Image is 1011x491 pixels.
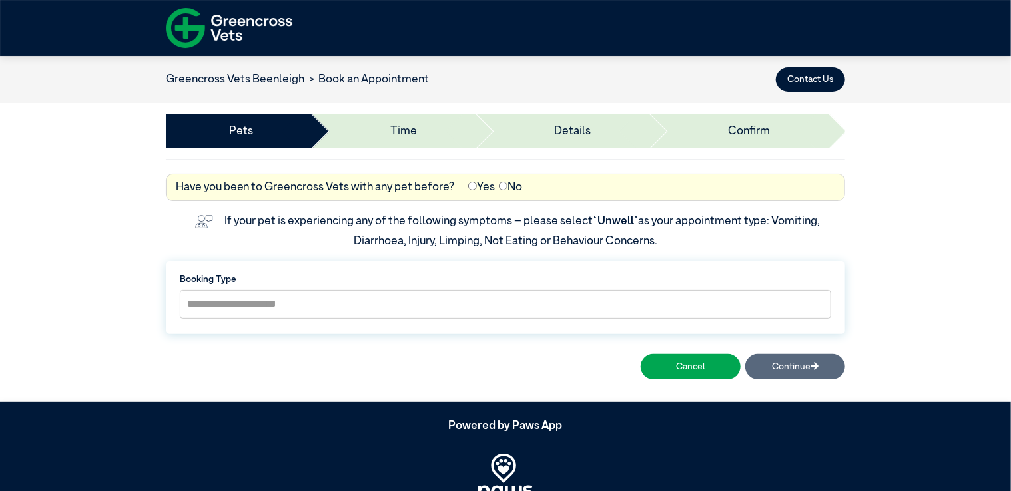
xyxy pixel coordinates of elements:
li: Book an Appointment [304,71,430,88]
nav: breadcrumb [166,71,430,88]
label: Booking Type [180,273,831,286]
img: f-logo [166,3,292,53]
label: No [499,179,522,196]
button: Cancel [641,354,741,379]
button: Contact Us [776,67,845,92]
input: No [499,182,507,190]
label: If your pet is experiencing any of the following symptoms – please select as your appointment typ... [224,216,823,247]
a: Greencross Vets Beenleigh [166,74,304,85]
img: vet [190,210,218,233]
input: Yes [468,182,477,190]
span: “Unwell” [593,216,638,227]
label: Have you been to Greencross Vets with any pet before? [176,179,455,196]
a: Pets [229,123,253,140]
h5: Powered by Paws App [166,420,845,433]
label: Yes [468,179,495,196]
